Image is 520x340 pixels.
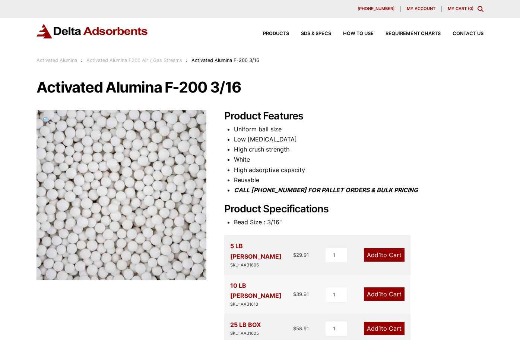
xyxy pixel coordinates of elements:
[251,31,289,36] a: Products
[230,330,261,337] div: SKU: AA31625
[293,252,309,258] bdi: 29.91
[378,290,381,298] span: 1
[378,251,381,259] span: 1
[293,252,296,258] span: $
[386,31,441,36] span: Requirement Charts
[401,6,442,12] a: My account
[37,110,206,280] img: Activated Alumina F-200 3/16
[364,322,405,335] a: Add1to Cart
[293,291,309,297] bdi: 39.91
[234,124,483,134] li: Uniform ball size
[37,79,483,95] h1: Activated Alumina F-200 3/16
[234,217,483,227] li: Bead Size : 3/16"
[42,116,51,124] span: 🔍
[293,325,309,331] bdi: 58.91
[364,248,405,262] a: Add1to Cart
[224,110,483,122] h2: Product Features
[343,31,374,36] span: How to Use
[230,281,293,308] div: 10 LB [PERSON_NAME]
[289,31,331,36] a: SDS & SPECS
[331,31,374,36] a: How to Use
[230,241,293,268] div: 5 LB [PERSON_NAME]
[448,6,473,11] a: My Cart (0)
[441,31,483,36] a: Contact Us
[374,31,441,36] a: Requirement Charts
[364,287,405,301] a: Add1to Cart
[407,7,435,11] span: My account
[263,31,289,36] span: Products
[234,186,418,194] i: CALL [PHONE_NUMBER] FOR PALLET ORDERS & BULK PRICING
[453,31,483,36] span: Contact Us
[224,203,483,215] h2: Product Specifications
[81,57,82,63] span: :
[352,6,401,12] a: [PHONE_NUMBER]
[234,134,483,144] li: Low [MEDICAL_DATA]
[234,144,483,155] li: High crush strength
[378,325,381,332] span: 1
[234,155,483,165] li: White
[230,262,293,269] div: SKU: AA31605
[234,175,483,185] li: Reusable
[358,7,394,11] span: [PHONE_NUMBER]
[37,110,57,131] a: View full-screen image gallery
[230,320,261,337] div: 25 LB BOX
[191,57,259,63] span: Activated Alumina F-200 3/16
[37,57,77,63] a: Activated Alumina
[86,57,182,63] a: Activated Alumina F200 Air / Gas Streams
[37,191,206,198] a: Activated Alumina F-200 3/16
[301,31,331,36] span: SDS & SPECS
[230,301,293,308] div: SKU: AA31610
[234,165,483,175] li: High adsorptive capacity
[478,6,483,12] div: Toggle Modal Content
[37,24,148,38] img: Delta Adsorbents
[186,57,187,63] span: :
[293,325,296,331] span: $
[469,6,472,11] span: 0
[293,291,296,297] span: $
